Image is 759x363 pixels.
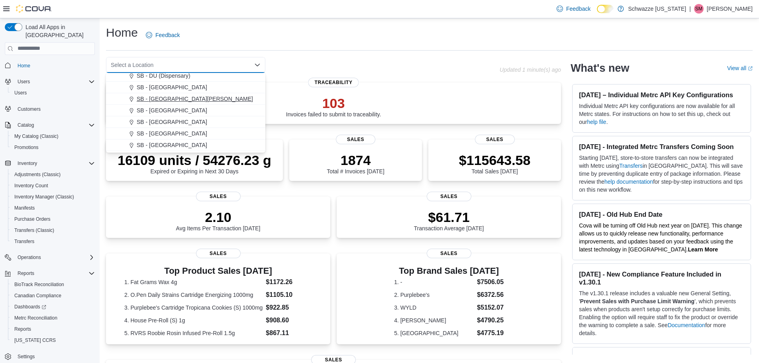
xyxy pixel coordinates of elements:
button: Home [2,60,98,71]
button: Manifests [8,202,98,214]
div: Total # Invoices [DATE] [327,152,384,175]
span: Sales [196,192,241,201]
span: Washington CCRS [11,336,95,345]
a: Inventory Manager (Classic) [11,192,77,202]
span: Inventory Manager (Classic) [14,194,74,200]
button: Reports [14,269,37,278]
button: SB - [GEOGRAPHIC_DATA] [106,128,265,139]
h3: [DATE] - Old Hub End Date [579,210,744,218]
button: SB - [GEOGRAPHIC_DATA] [106,82,265,93]
button: Adjustments (Classic) [8,169,98,180]
p: Schwazze [US_STATE] [628,4,686,14]
p: Updated 1 minute(s) ago [500,67,561,73]
div: Expired or Expiring in Next 30 Days [118,152,271,175]
dt: 3. WYLD [394,304,474,312]
span: Promotions [14,144,39,151]
div: Avg Items Per Transaction [DATE] [176,209,261,232]
a: Learn More [688,246,718,253]
button: [US_STATE] CCRS [8,335,98,346]
span: Settings [18,353,35,360]
a: Transfers [619,163,643,169]
span: Metrc Reconciliation [11,313,95,323]
button: SB - [GEOGRAPHIC_DATA] [106,139,265,151]
button: Transfers (Classic) [8,225,98,236]
button: My Catalog (Classic) [8,131,98,142]
dd: $1105.10 [266,290,312,300]
span: Transfers (Classic) [14,227,54,233]
span: SB - [GEOGRAPHIC_DATA] [137,83,207,91]
dd: $4775.19 [477,328,504,338]
span: Home [18,63,30,69]
button: Purchase Orders [8,214,98,225]
span: Inventory Count [14,182,48,189]
span: Operations [14,253,95,262]
div: Total Sales [DATE] [459,152,531,175]
span: My Catalog (Classic) [14,133,59,139]
button: Reports [8,324,98,335]
p: | [689,4,691,14]
span: My Catalog (Classic) [11,131,95,141]
button: BioTrack Reconciliation [8,279,98,290]
a: Inventory Count [11,181,51,190]
dt: 4. House Pre-Roll (S) 1g [124,316,263,324]
span: SB - [GEOGRAPHIC_DATA] [137,141,207,149]
button: SB - [GEOGRAPHIC_DATA] [106,105,265,116]
a: BioTrack Reconciliation [11,280,67,289]
dd: $4790.25 [477,316,504,325]
a: Users [11,88,30,98]
button: Metrc Reconciliation [8,312,98,324]
span: Feedback [155,31,180,39]
a: Feedback [143,27,183,43]
button: SB - DU (Dispensary) [106,70,265,82]
button: Transfers [8,236,98,247]
span: Inventory [18,160,37,167]
button: SB - [GEOGRAPHIC_DATA] [106,116,265,128]
span: Sales [475,135,515,144]
a: Canadian Compliance [11,291,65,300]
span: Catalog [14,120,95,130]
button: SB - [GEOGRAPHIC_DATA][PERSON_NAME] [106,93,265,105]
h2: What's new [571,62,629,75]
a: help file [587,119,606,125]
dt: 2. O.Pen Daily Strains Cartridge Energizing 1000mg [124,291,263,299]
a: Customers [14,104,44,114]
p: [PERSON_NAME] [707,4,753,14]
dt: 5. [GEOGRAPHIC_DATA] [394,329,474,337]
span: Customers [18,106,41,112]
span: Adjustments (Classic) [14,171,61,178]
button: Customers [2,103,98,115]
dt: 1. - [394,278,474,286]
span: Users [14,77,95,86]
a: Adjustments (Classic) [11,170,64,179]
span: Sales [427,192,471,201]
span: Transfers [14,238,34,245]
button: Inventory [2,158,98,169]
span: Sales [336,135,376,144]
a: Feedback [553,1,594,17]
a: Documentation [668,322,705,328]
a: View allExternal link [727,65,753,71]
span: Canadian Compliance [11,291,95,300]
dt: 2. Purplebee's [394,291,474,299]
button: Users [8,87,98,98]
input: Dark Mode [597,5,614,13]
span: Purchase Orders [11,214,95,224]
span: Reports [18,270,34,277]
button: Catalog [14,120,37,130]
a: Home [14,61,33,71]
span: Inventory Manager (Classic) [11,192,95,202]
dt: 3. Purplebee's Cartridge Tropicana Cookies (S) 1000mg [124,304,263,312]
button: Canadian Compliance [8,290,98,301]
a: Dashboards [8,301,98,312]
div: Sarah McDole [694,4,704,14]
dd: $6372.56 [477,290,504,300]
span: Users [14,90,27,96]
img: Cova [16,5,52,13]
button: Inventory Manager (Classic) [8,191,98,202]
span: Traceability [308,78,359,87]
span: Transfers (Classic) [11,226,95,235]
span: Users [18,78,30,85]
button: Operations [14,253,44,262]
a: Settings [14,352,38,361]
h1: Home [106,25,138,41]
